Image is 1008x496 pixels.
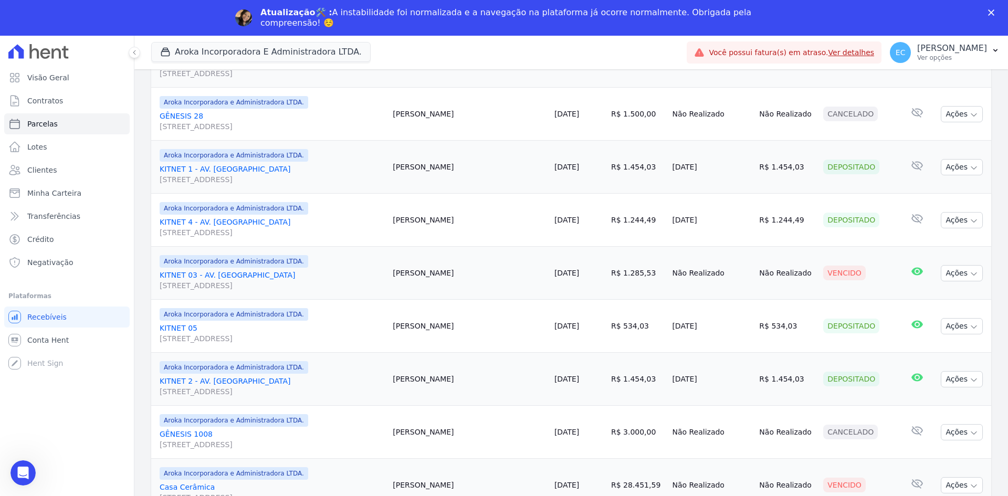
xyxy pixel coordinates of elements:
[388,247,550,300] td: [PERSON_NAME]
[160,323,384,344] a: KITNET 05[STREET_ADDRESS]
[941,265,983,281] button: Ações
[160,164,384,185] a: KITNET 1 - AV. [GEOGRAPHIC_DATA][STREET_ADDRESS]
[160,202,308,215] span: Aroka Incorporadora e Administradora LTDA.
[607,141,668,194] td: R$ 1.454,03
[941,159,983,175] button: Ações
[160,217,384,238] a: KITNET 4 - AV. [GEOGRAPHIC_DATA][STREET_ADDRESS]
[607,300,668,353] td: R$ 534,03
[823,425,878,439] div: Cancelado
[4,229,130,250] a: Crédito
[8,290,125,302] div: Plataformas
[755,194,819,247] td: R$ 1.244,49
[881,38,1008,67] button: EC [PERSON_NAME] Ver opções
[917,54,987,62] p: Ver opções
[668,194,755,247] td: [DATE]
[4,67,130,88] a: Visão Geral
[755,247,819,300] td: Não Realizado
[260,7,756,28] div: A instabilidade foi normalizada e a navegação na plataforma já ocorre normalmente. Obrigada pela ...
[668,406,755,459] td: Não Realizado
[160,280,384,291] span: [STREET_ADDRESS]
[607,353,668,406] td: R$ 1.454,03
[823,107,878,121] div: Cancelado
[668,141,755,194] td: [DATE]
[4,90,130,111] a: Contratos
[160,439,384,450] span: [STREET_ADDRESS]
[388,141,550,194] td: [PERSON_NAME]
[554,375,579,383] a: [DATE]
[160,414,308,427] span: Aroka Incorporadora e Administradora LTDA.
[160,121,384,132] span: [STREET_ADDRESS]
[4,113,130,134] a: Parcelas
[554,269,579,277] a: [DATE]
[941,477,983,493] button: Ações
[388,300,550,353] td: [PERSON_NAME]
[988,9,999,16] div: Fechar
[27,211,80,221] span: Transferências
[27,335,69,345] span: Conta Hent
[27,96,63,106] span: Contratos
[160,429,384,450] a: GÊNESIS 1008[STREET_ADDRESS]
[4,183,130,204] a: Minha Carteira
[896,49,906,56] span: EC
[4,206,130,227] a: Transferências
[755,406,819,459] td: Não Realizado
[151,42,371,62] button: Aroka Incorporadora E Administradora LTDA.
[160,68,384,79] span: [STREET_ADDRESS]
[388,88,550,141] td: [PERSON_NAME]
[160,255,308,268] span: Aroka Incorporadora e Administradora LTDA.
[755,353,819,406] td: R$ 1.454,03
[554,428,579,436] a: [DATE]
[160,227,384,238] span: [STREET_ADDRESS]
[260,7,332,17] b: Atualização🛠️ :
[823,372,879,386] div: Depositado
[4,252,130,273] a: Negativação
[607,88,668,141] td: R$ 1.500,00
[388,194,550,247] td: [PERSON_NAME]
[755,141,819,194] td: R$ 1.454,03
[668,300,755,353] td: [DATE]
[388,353,550,406] td: [PERSON_NAME]
[27,257,73,268] span: Negativação
[27,312,67,322] span: Recebíveis
[160,111,384,132] a: GÊNESIS 28[STREET_ADDRESS]
[709,47,874,58] span: Você possui fatura(s) em atraso.
[941,212,983,228] button: Ações
[4,307,130,328] a: Recebíveis
[27,165,57,175] span: Clientes
[668,353,755,406] td: [DATE]
[828,48,875,57] a: Ver detalhes
[160,96,308,109] span: Aroka Incorporadora e Administradora LTDA.
[160,361,308,374] span: Aroka Incorporadora e Administradora LTDA.
[607,194,668,247] td: R$ 1.244,49
[554,322,579,330] a: [DATE]
[941,318,983,334] button: Ações
[27,72,69,83] span: Visão Geral
[160,308,308,321] span: Aroka Incorporadora e Administradora LTDA.
[554,163,579,171] a: [DATE]
[823,266,866,280] div: Vencido
[4,136,130,157] a: Lotes
[941,424,983,440] button: Ações
[554,481,579,489] a: [DATE]
[941,106,983,122] button: Ações
[27,234,54,245] span: Crédito
[607,406,668,459] td: R$ 3.000,00
[4,160,130,181] a: Clientes
[27,119,58,129] span: Parcelas
[755,300,819,353] td: R$ 534,03
[823,319,879,333] div: Depositado
[160,333,384,344] span: [STREET_ADDRESS]
[160,174,384,185] span: [STREET_ADDRESS]
[388,406,550,459] td: [PERSON_NAME]
[668,88,755,141] td: Não Realizado
[823,160,879,174] div: Depositado
[4,330,130,351] a: Conta Hent
[160,467,308,480] span: Aroka Incorporadora e Administradora LTDA.
[10,460,36,486] iframe: Intercom live chat
[554,216,579,224] a: [DATE]
[823,478,866,492] div: Vencido
[235,9,252,26] img: Profile image for Adriane
[941,371,983,387] button: Ações
[607,247,668,300] td: R$ 1.285,53
[160,386,384,397] span: [STREET_ADDRESS]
